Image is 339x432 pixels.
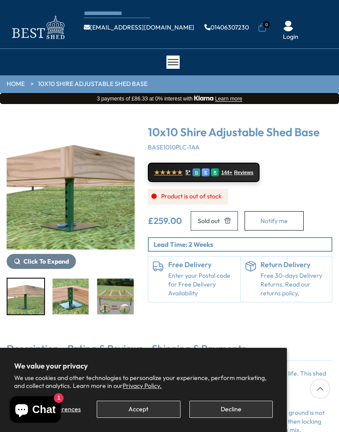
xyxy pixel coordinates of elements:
[221,170,232,175] span: 144+
[258,23,267,32] a: 0
[191,211,238,231] button: Add to Cart
[97,401,180,418] button: Accept
[96,278,135,315] div: 3 / 5
[7,254,76,269] button: Click To Expand
[192,168,200,176] div: G
[38,80,147,89] a: 10x10 Shire Adjustable Shed Base
[234,170,253,175] span: Reviews
[245,211,304,231] button: Notify me
[7,342,59,360] a: Description
[14,374,273,390] p: We use cookies and other technologies to personalize your experience, perform marketing, and coll...
[7,80,25,89] a: HOME
[84,24,194,30] a: [EMAIL_ADDRESS][DOMAIN_NAME]
[8,279,44,314] img: adjustbaseheighthigh_4ade4dbc-cadb-4cd5-9e55-9a095da95859_200x200.jpg
[260,261,328,269] h6: Return Delivery
[168,261,236,269] h6: Free Delivery
[189,401,273,418] button: Decline
[68,342,143,360] a: Rating & Reviews
[283,21,294,31] img: User Icon
[154,169,183,176] span: ★★★★★
[198,218,220,224] span: Sold out
[263,21,270,28] span: 0
[7,122,135,250] img: 10x10 Shire Adjustable Shed Base
[14,362,273,370] h2: We value your privacy
[148,189,228,205] div: Product is out of stock
[123,382,162,390] a: Privacy Policy.
[148,163,260,182] a: ★★★★★ 5* G E R 144+ Reviews
[148,126,332,139] h3: 10x10 Shire Adjustable Shed Base
[53,279,89,314] img: Adjustbaseheightlow_2ec8a162-e60b-4cd7-94f9-ace2c889b2b1_200x200.jpg
[7,13,68,42] img: logo
[283,33,298,41] a: Login
[97,279,134,314] img: Adjustbaseheight2_d3599b39-931d-471b-a050-f097fa9d181a_200x200.jpg
[211,168,219,176] div: R
[152,342,246,360] a: Shipping & Payments
[7,122,135,269] div: 1 / 5
[154,240,331,249] p: Lead Time: 2 Weeks
[148,143,200,151] span: BASE1010PLC-1AA
[202,168,210,176] div: E
[148,216,182,225] ins: £259.00
[204,24,249,30] a: 01406307230
[23,257,69,265] span: Click To Expand
[7,396,64,425] inbox-online-store-chat: Shopify online store chat
[168,272,236,298] a: Enter your Postal code for Free Delivery Availability
[52,278,90,315] div: 2 / 5
[7,278,45,315] div: 1 / 5
[260,272,328,298] p: Free 30-days Delivery Returns, Read our returns policy.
